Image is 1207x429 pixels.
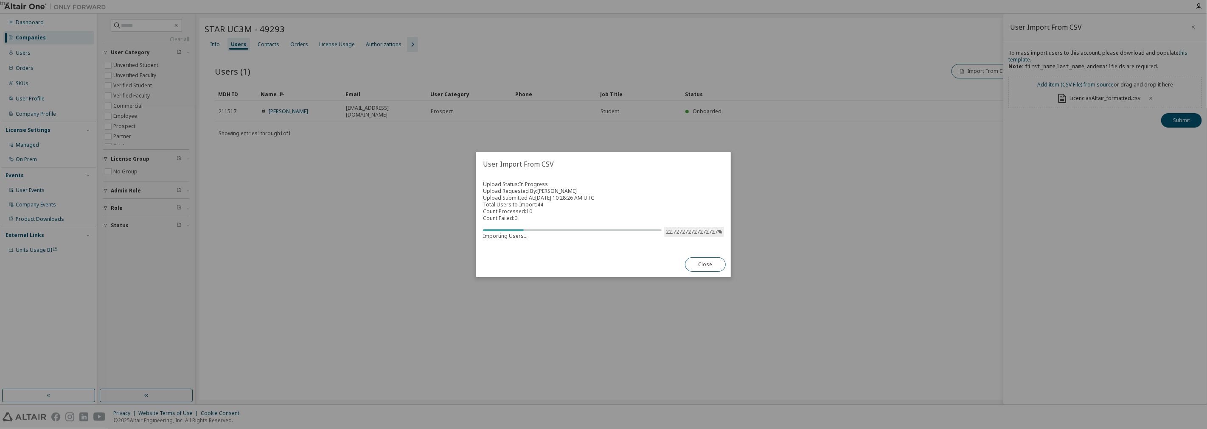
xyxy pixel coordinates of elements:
[476,152,731,176] h2: User Import From CSV
[519,181,548,188] span: In Progress
[685,257,726,272] button: Close
[483,181,724,242] div: Upload Status: Upload Requested By: [PERSON_NAME] Upload Submitted At: [DATE] 10:28:26 AM UTC Tot...
[664,227,724,237] span: 22.727272727272727 %
[483,233,662,240] div: Importing Users...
